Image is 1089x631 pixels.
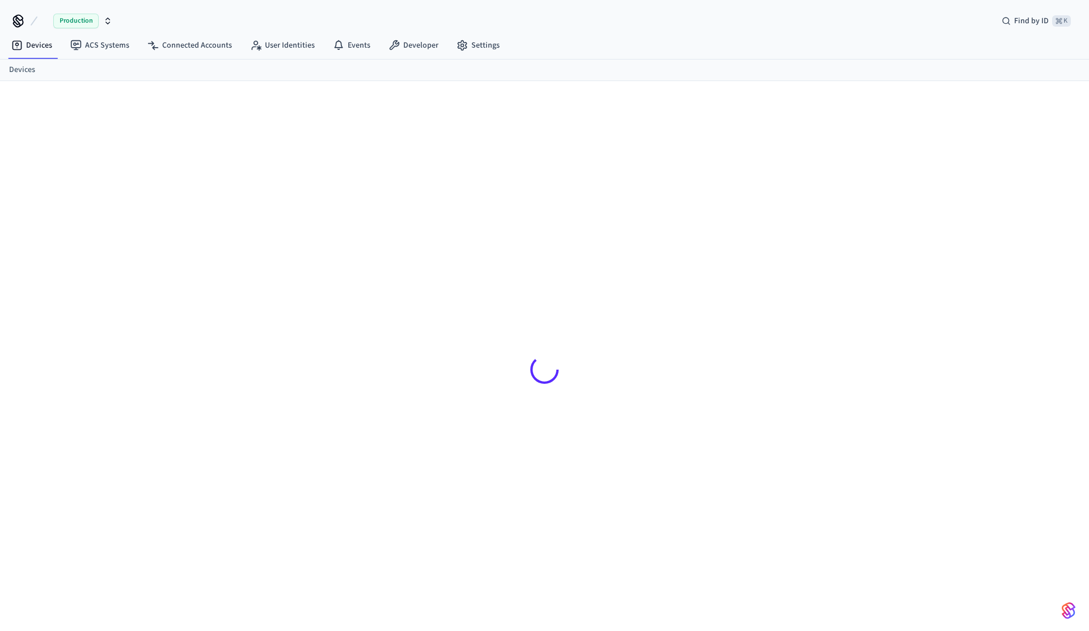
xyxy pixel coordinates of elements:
[1052,15,1071,27] span: ⌘ K
[448,35,509,56] a: Settings
[61,35,138,56] a: ACS Systems
[2,35,61,56] a: Devices
[241,35,324,56] a: User Identities
[1014,15,1049,27] span: Find by ID
[138,35,241,56] a: Connected Accounts
[324,35,379,56] a: Events
[379,35,448,56] a: Developer
[993,11,1080,31] div: Find by ID⌘ K
[1062,602,1075,620] img: SeamLogoGradient.69752ec5.svg
[9,64,35,76] a: Devices
[53,14,99,28] span: Production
